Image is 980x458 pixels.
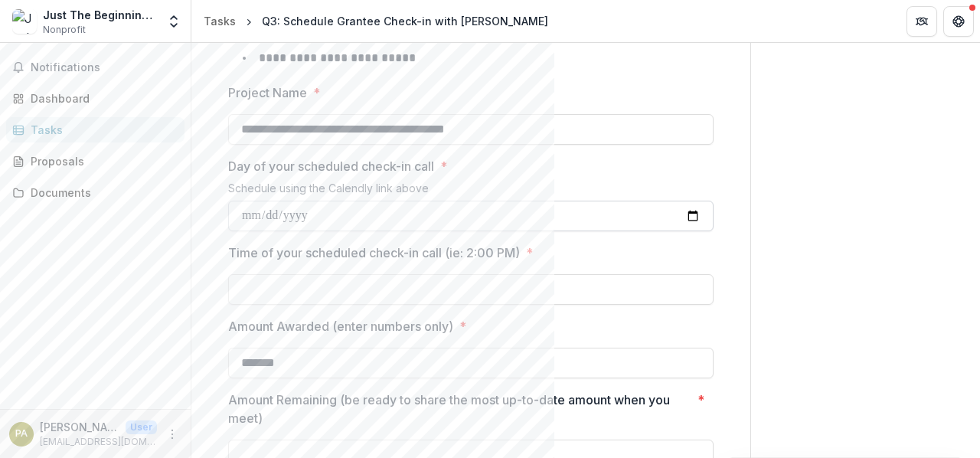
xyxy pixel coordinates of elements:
[198,10,242,32] a: Tasks
[228,83,307,102] p: Project Name
[31,61,178,74] span: Notifications
[31,153,172,169] div: Proposals
[262,13,548,29] div: Q3: Schedule Grantee Check-in with [PERSON_NAME]
[228,157,434,175] p: Day of your scheduled check-in call
[6,55,185,80] button: Notifications
[31,122,172,138] div: Tasks
[43,7,157,23] div: Just The Beginning Inc
[6,117,185,142] a: Tasks
[6,149,185,174] a: Proposals
[31,90,172,106] div: Dashboard
[31,185,172,201] div: Documents
[943,6,974,37] button: Get Help
[906,6,937,37] button: Partners
[40,419,119,435] p: [PERSON_NAME]
[126,420,157,434] p: User
[6,180,185,205] a: Documents
[15,429,28,439] div: Patrice Avington
[204,13,236,29] div: Tasks
[228,391,691,427] p: Amount Remaining (be ready to share the most up-to-date amount when you meet)
[6,86,185,111] a: Dashboard
[228,244,520,262] p: Time of your scheduled check-in call (ie: 2:00 PM)
[163,6,185,37] button: Open entity switcher
[43,23,86,37] span: Nonprofit
[228,317,453,335] p: Amount Awarded (enter numbers only)
[228,182,714,201] div: Schedule using the Calendly link above
[12,9,37,34] img: Just The Beginning Inc
[163,425,181,443] button: More
[198,10,554,32] nav: breadcrumb
[40,435,157,449] p: [EMAIL_ADDRESS][DOMAIN_NAME]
